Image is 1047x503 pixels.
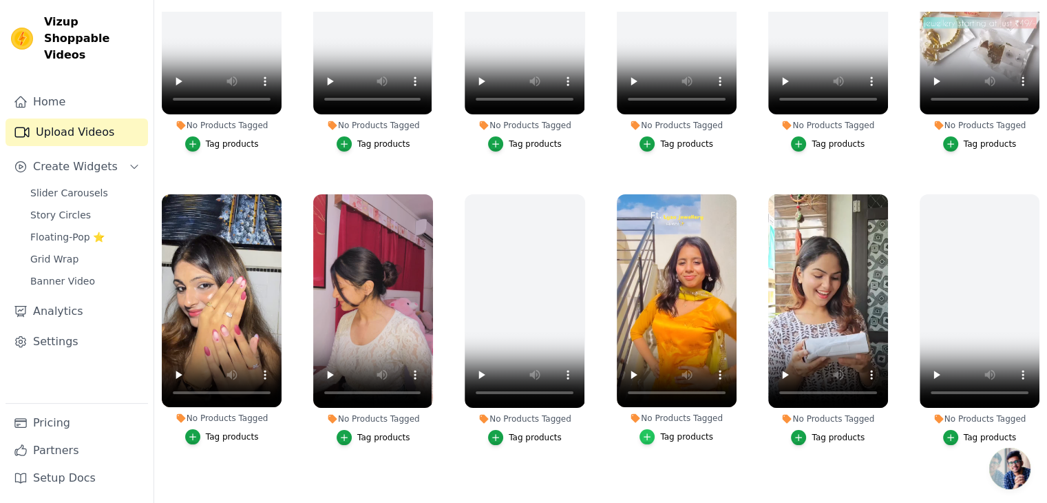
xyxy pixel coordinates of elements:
div: Tag products [660,431,713,442]
a: Story Circles [22,205,148,225]
button: Tag products [639,136,713,152]
img: Vizup [11,28,33,50]
div: Open chat [989,448,1030,489]
div: No Products Tagged [617,120,737,131]
button: Tag products [791,430,865,445]
div: Tag products [357,432,410,443]
a: Banner Video [22,271,148,291]
span: Grid Wrap [30,252,78,266]
button: Tag products [488,430,562,445]
div: No Products Tagged [768,413,888,424]
div: Tag products [964,432,1017,443]
button: Tag products [488,136,562,152]
span: Slider Carousels [30,186,108,200]
div: Tag products [509,138,562,150]
div: Tag products [206,431,259,442]
span: Banner Video [30,274,95,288]
button: Tag products [337,430,410,445]
div: Tag products [812,138,865,150]
button: Tag products [185,136,259,152]
span: Story Circles [30,208,91,222]
a: Upload Videos [6,119,148,146]
a: Floating-Pop ⭐ [22,227,148,247]
div: No Products Tagged [617,413,737,424]
button: Tag products [943,430,1017,445]
a: Analytics [6,298,148,325]
span: Floating-Pop ⭐ [30,230,105,244]
a: Home [6,88,148,116]
button: Tag products [791,136,865,152]
button: Tag products [943,136,1017,152]
span: Vizup Shoppable Videos [44,14,142,63]
button: Tag products [337,136,410,152]
button: Create Widgets [6,153,148,181]
div: Tag products [660,138,713,150]
div: Tag products [509,432,562,443]
div: Tag products [357,138,410,150]
div: Tag products [812,432,865,443]
a: Partners [6,437,148,464]
div: No Products Tagged [313,413,433,424]
a: Grid Wrap [22,249,148,269]
a: Setup Docs [6,464,148,492]
button: Tag products [185,429,259,444]
a: Slider Carousels [22,183,148,203]
span: Create Widgets [33,158,118,175]
div: Tag products [206,138,259,150]
div: No Products Tagged [920,120,1039,131]
button: Tag products [639,429,713,444]
a: Settings [6,328,148,356]
a: Pricing [6,409,148,437]
div: No Products Tagged [768,120,888,131]
div: No Products Tagged [920,413,1039,424]
div: No Products Tagged [465,120,584,131]
div: No Products Tagged [162,413,282,424]
div: No Products Tagged [162,120,282,131]
div: Tag products [964,138,1017,150]
div: No Products Tagged [465,413,584,424]
div: No Products Tagged [313,120,433,131]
